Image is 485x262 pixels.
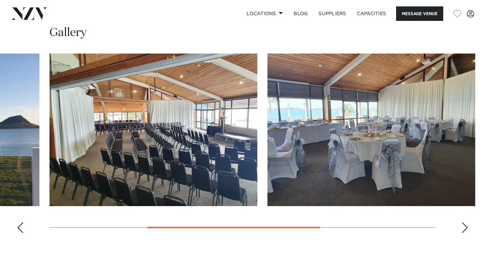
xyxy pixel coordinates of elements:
[50,25,87,40] h2: Gallery
[267,54,475,206] swiper-slide: 3 / 4
[352,6,392,21] a: Capacities
[313,6,351,21] a: SUPPLIERS
[11,7,47,20] img: nzv-logo.png
[288,6,313,21] a: BLOG
[50,54,257,206] swiper-slide: 2 / 4
[396,6,443,21] button: Message Venue
[241,6,288,21] a: Locations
